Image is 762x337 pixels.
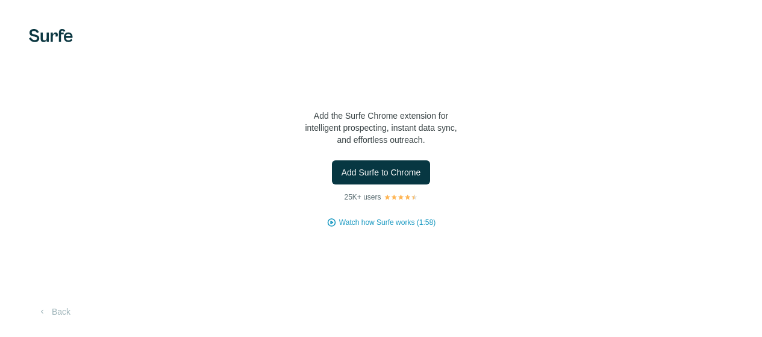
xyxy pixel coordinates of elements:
button: Back [29,301,79,323]
p: 25K+ users [344,192,381,203]
img: Surfe's logo [29,29,73,42]
h1: Let’s bring Surfe to your LinkedIn [261,52,502,100]
button: Watch how Surfe works (1:58) [339,217,436,228]
img: Rating Stars [384,194,418,201]
p: Add the Surfe Chrome extension for intelligent prospecting, instant data sync, and effortless out... [261,110,502,146]
span: Add Surfe to Chrome [342,166,421,178]
button: Add Surfe to Chrome [332,160,431,184]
